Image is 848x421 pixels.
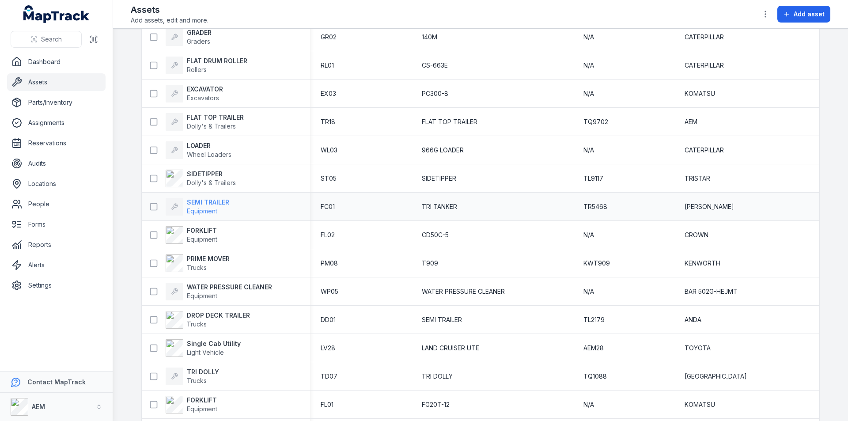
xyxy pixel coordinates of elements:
span: TR18 [321,118,335,126]
span: RL01 [321,61,334,70]
strong: DROP DECK TRAILER [187,311,250,320]
span: TL9117 [583,174,603,183]
span: Trucks [187,264,207,271]
a: Reservations [7,134,106,152]
span: Trucks [187,377,207,384]
span: T909 [422,259,438,268]
span: TRI DOLLY [422,372,453,381]
span: CATERPILLAR [685,61,724,70]
button: Add asset [777,6,830,23]
span: FLAT TOP TRAILER [422,118,477,126]
a: SEMI TRAILEREquipment [166,198,229,216]
span: FL01 [321,400,333,409]
span: WL03 [321,146,337,155]
strong: WATER PRESSURE CLEANER [187,283,272,292]
a: Assignments [7,114,106,132]
span: KOMATSU [685,400,715,409]
span: 966G LOADER [422,146,464,155]
strong: SIDETIPPER [187,170,236,178]
a: FLAT TOP TRAILERDolly's & Trailers [166,113,244,131]
strong: FLAT TOP TRAILER [187,113,244,122]
span: TRISTAR [685,174,710,183]
span: [GEOGRAPHIC_DATA] [685,372,747,381]
strong: PRIME MOVER [187,254,230,263]
span: KWT909 [583,259,610,268]
span: Equipment [187,207,217,215]
span: PM08 [321,259,338,268]
a: FLAT DRUM ROLLERRollers [166,57,247,74]
strong: SEMI TRAILER [187,198,229,207]
span: N/A [583,89,594,98]
a: LOADERWheel Loaders [166,141,231,159]
span: CATERPILLAR [685,146,724,155]
a: Assets [7,73,106,91]
a: DROP DECK TRAILERTrucks [166,311,250,329]
a: GRADERGraders [166,28,212,46]
span: TQ9702 [583,118,608,126]
a: Settings [7,277,106,294]
span: 140M [422,33,437,42]
button: Search [11,31,82,48]
span: Graders [187,38,210,45]
span: N/A [583,146,594,155]
span: BAR 502G-HEJMT [685,287,738,296]
span: Add asset [794,10,825,19]
a: FORKLIFTEquipment [166,396,217,413]
span: Light Vehicle [187,349,224,356]
span: Equipment [187,235,217,243]
span: N/A [583,61,594,70]
a: SIDETIPPERDolly's & Trailers [166,170,236,187]
span: TL2179 [583,315,605,324]
span: ST05 [321,174,337,183]
span: Trucks [187,320,207,328]
span: FC01 [321,202,335,211]
span: TOYOTA [685,344,711,353]
span: GR02 [321,33,337,42]
strong: AEM [32,403,45,410]
span: FG20T-12 [422,400,450,409]
strong: FORKLIFT [187,226,217,235]
span: EX03 [321,89,336,98]
a: FORKLIFTEquipment [166,226,217,244]
span: TRI TANKER [422,202,457,211]
span: WATER PRESSURE CLEANER [422,287,505,296]
span: N/A [583,231,594,239]
span: Equipment [187,405,217,413]
strong: TRI DOLLY [187,368,219,376]
strong: Single Cab Utility [187,339,241,348]
a: Alerts [7,256,106,274]
span: N/A [583,287,594,296]
strong: Contact MapTrack [27,378,86,386]
span: Excavators [187,94,219,102]
span: WP05 [321,287,338,296]
span: CROWN [685,231,708,239]
span: KOMATSU [685,89,715,98]
a: Forms [7,216,106,233]
span: DD01 [321,315,336,324]
span: Search [41,35,62,44]
span: CATERPILLAR [685,33,724,42]
span: Equipment [187,292,217,300]
a: PRIME MOVERTrucks [166,254,230,272]
strong: FORKLIFT [187,396,217,405]
strong: LOADER [187,141,231,150]
a: Single Cab UtilityLight Vehicle [166,339,241,357]
span: SIDETIPPER [422,174,456,183]
a: Locations [7,175,106,193]
a: Reports [7,236,106,254]
a: TRI DOLLYTrucks [166,368,219,385]
a: People [7,195,106,213]
span: SEMI TRAILER [422,315,462,324]
a: WATER PRESSURE CLEANEREquipment [166,283,272,300]
span: ANDA [685,315,701,324]
a: EXCAVATORExcavators [166,85,223,102]
span: LAND CRUISER UTE [422,344,479,353]
span: TD07 [321,372,337,381]
span: TR5468 [583,202,607,211]
h2: Assets [131,4,208,16]
span: Add assets, edit and more. [131,16,208,25]
span: KENWORTH [685,259,720,268]
span: N/A [583,33,594,42]
span: Dolly's & Trailers [187,179,236,186]
span: CS-663E [422,61,448,70]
